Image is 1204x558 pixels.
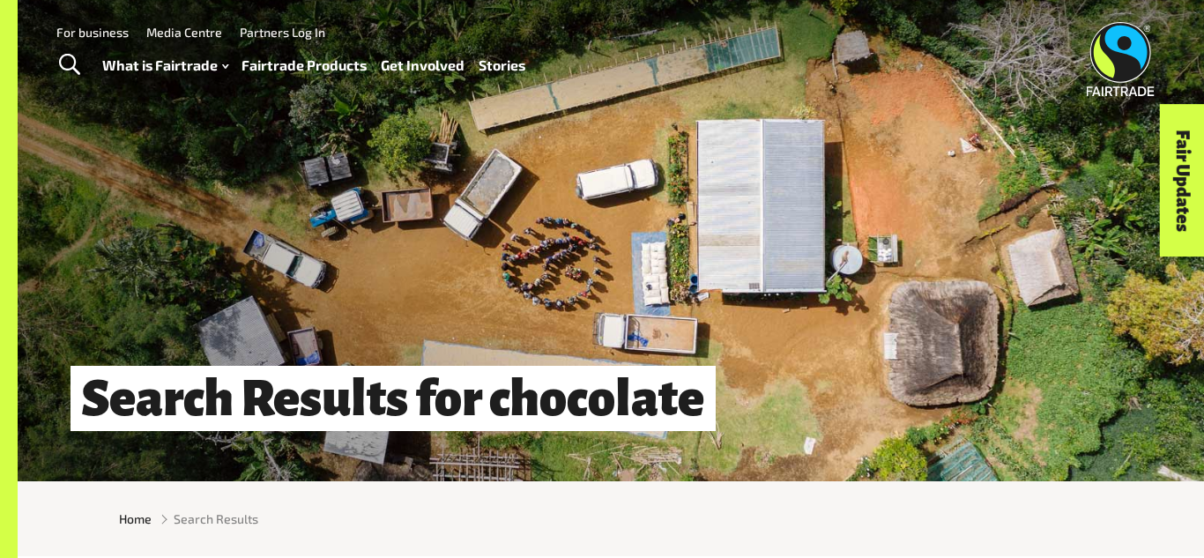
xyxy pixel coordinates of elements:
a: Home [119,510,152,528]
a: What is Fairtrade [102,53,228,78]
a: Get Involved [381,53,465,78]
a: Partners Log In [240,25,325,40]
span: Search Results [174,510,258,528]
a: Fairtrade Products [242,53,367,78]
a: Stories [479,53,525,78]
img: Fairtrade Australia New Zealand logo [1087,22,1155,96]
a: For business [56,25,129,40]
a: Toggle Search [48,43,91,87]
a: Media Centre [146,25,222,40]
h1: Search Results for chocolate [71,366,716,431]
